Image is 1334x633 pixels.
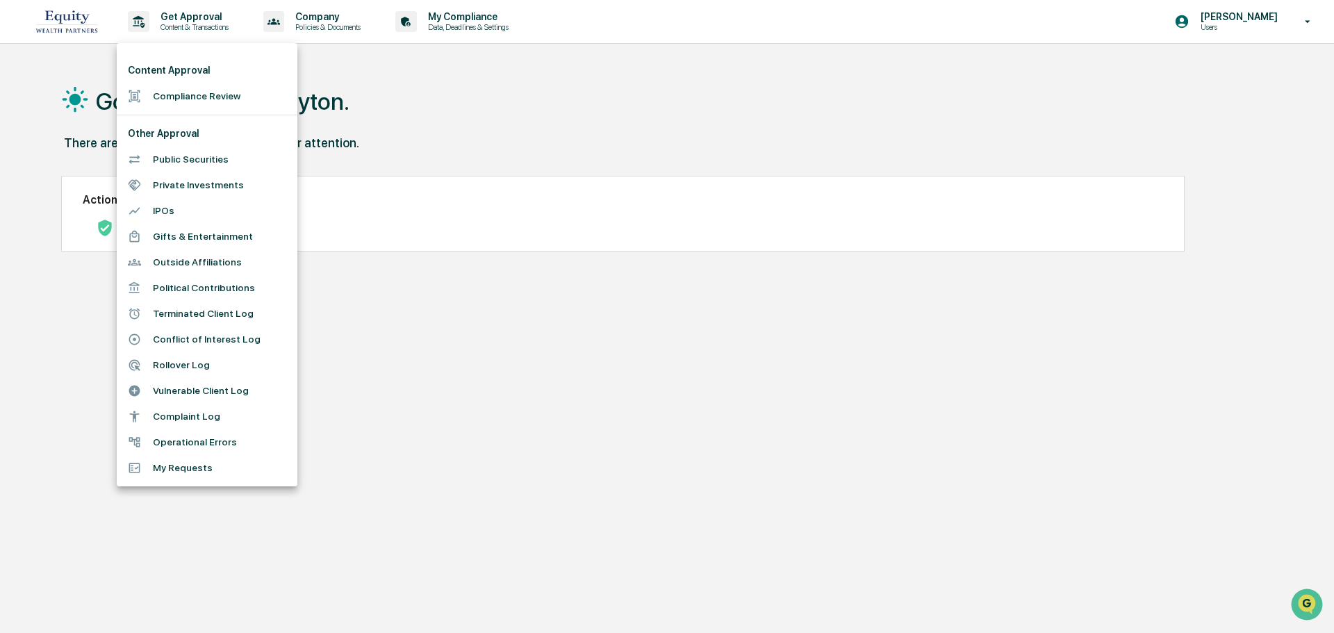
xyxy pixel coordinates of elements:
li: Content Approval [117,58,297,83]
span: Attestations [115,175,172,189]
li: Other Approval [117,121,297,147]
li: Political Contributions [117,275,297,301]
iframe: Open customer support [1290,587,1327,625]
div: 🗄️ [101,176,112,188]
li: Complaint Log [117,404,297,429]
div: Start new chat [47,106,228,120]
li: Terminated Client Log [117,301,297,327]
p: How can we help? [14,29,253,51]
li: Conflict of Interest Log [117,327,297,352]
div: We're available if you need us! [47,120,176,131]
li: My Requests [117,455,297,481]
li: Compliance Review [117,83,297,109]
li: Public Securities [117,147,297,172]
a: 🔎Data Lookup [8,196,93,221]
img: 1746055101610-c473b297-6a78-478c-a979-82029cc54cd1 [14,106,39,131]
li: Vulnerable Client Log [117,378,297,404]
a: 🖐️Preclearance [8,170,95,195]
span: Data Lookup [28,202,88,215]
span: Preclearance [28,175,90,189]
a: Powered byPylon [98,235,168,246]
li: Operational Errors [117,429,297,455]
li: Gifts & Entertainment [117,224,297,249]
div: 🔎 [14,203,25,214]
span: Pylon [138,236,168,246]
li: Private Investments [117,172,297,198]
li: Rollover Log [117,352,297,378]
a: 🗄️Attestations [95,170,178,195]
button: Start new chat [236,110,253,127]
li: IPOs [117,198,297,224]
li: Outside Affiliations [117,249,297,275]
div: 🖐️ [14,176,25,188]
